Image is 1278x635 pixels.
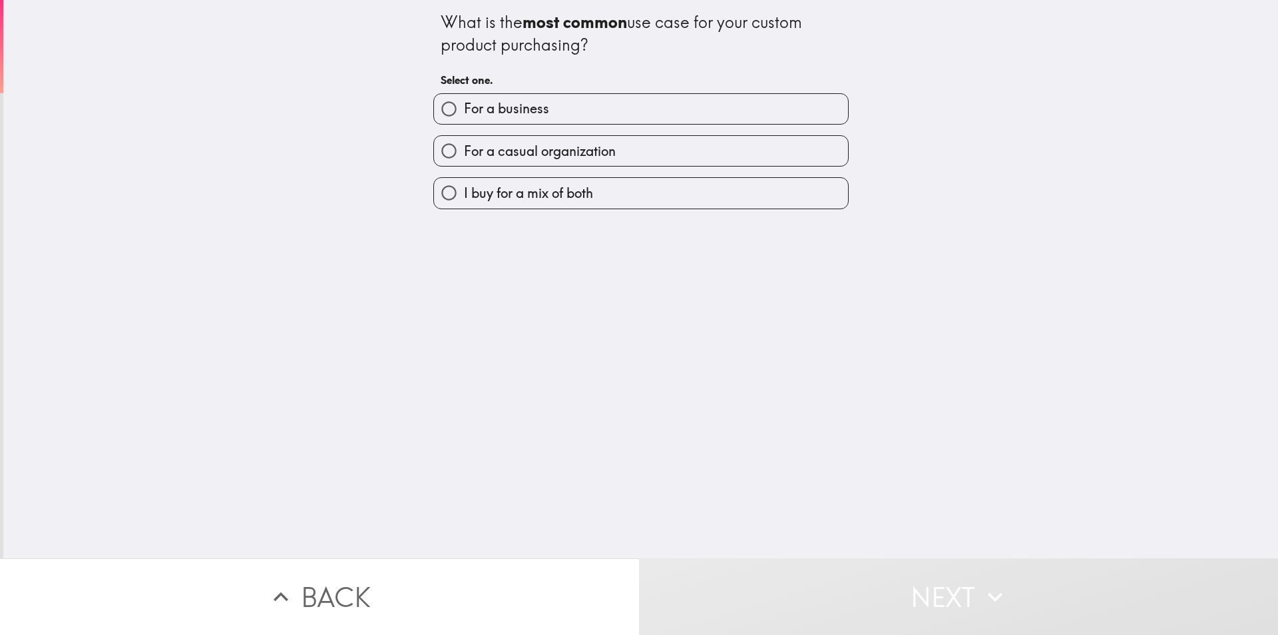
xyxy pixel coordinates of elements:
span: For a casual organization [464,142,616,161]
span: For a business [464,99,549,118]
h6: Select one. [441,73,841,87]
button: I buy for a mix of both [434,178,848,208]
button: For a casual organization [434,136,848,166]
div: What is the use case for your custom product purchasing? [441,11,841,56]
button: For a business [434,94,848,124]
span: I buy for a mix of both [464,184,593,203]
button: Next [639,558,1278,635]
b: most common [523,12,627,32]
